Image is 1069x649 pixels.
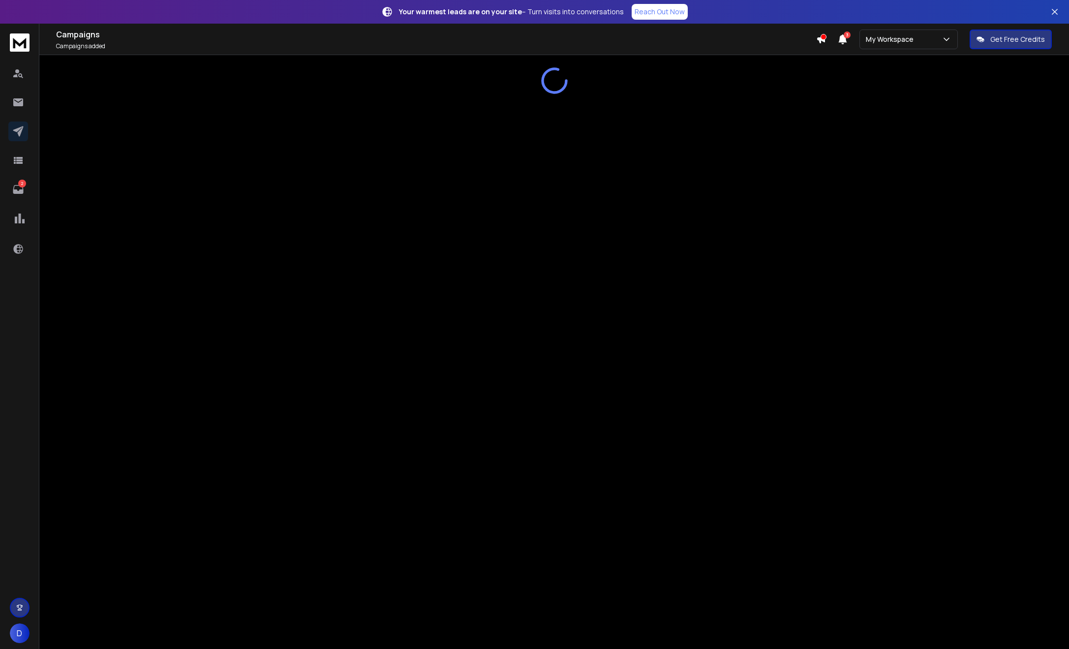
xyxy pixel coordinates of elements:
a: Reach Out Now [632,4,688,20]
button: D [10,623,30,643]
button: Get Free Credits [970,30,1052,49]
p: My Workspace [866,34,917,44]
h1: Campaigns [56,29,816,40]
p: 2 [18,180,26,187]
p: – Turn visits into conversations [399,7,624,17]
a: 2 [8,180,28,199]
p: Get Free Credits [990,34,1045,44]
p: Reach Out Now [635,7,685,17]
span: 3 [844,31,851,38]
img: logo [10,33,30,52]
strong: Your warmest leads are on your site [399,7,522,16]
p: Campaigns added [56,42,816,50]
